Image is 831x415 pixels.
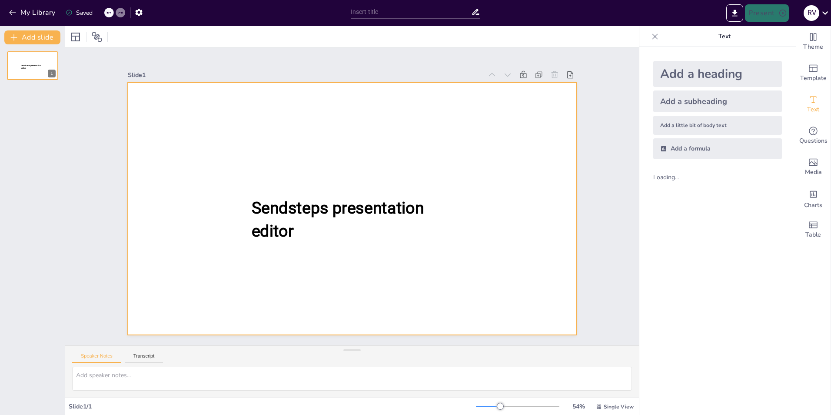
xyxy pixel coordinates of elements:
button: Present [745,4,788,22]
span: Table [805,230,821,240]
button: Transcript [125,353,163,363]
div: Slide 1 / 1 [69,402,476,411]
p: Text [662,26,787,47]
div: Change the overall theme [796,26,831,57]
span: Sendsteps presentation editor [252,198,424,240]
div: Add charts and graphs [796,183,831,214]
button: Speaker Notes [72,353,121,363]
div: Loading... [653,173,694,181]
div: 1 [7,51,58,80]
button: My Library [7,6,59,20]
span: Theme [803,42,823,52]
div: 1 [48,70,56,77]
span: Single View [604,403,634,410]
button: R v [804,4,819,22]
div: Add a heading [653,61,782,87]
div: Add a table [796,214,831,245]
div: 54 % [568,402,589,411]
div: Add text boxes [796,89,831,120]
input: Insert title [351,6,472,18]
div: Add images, graphics, shapes or video [796,151,831,183]
div: Saved [66,9,93,17]
span: Charts [804,201,822,210]
div: Add a little bit of body text [653,116,782,135]
span: Questions [799,136,828,146]
span: Position [92,32,102,42]
div: Layout [69,30,83,44]
span: Text [807,105,819,114]
span: Sendsteps presentation editor [21,64,41,69]
div: Add a subheading [653,90,782,112]
div: Add a formula [653,138,782,159]
div: Add ready made slides [796,57,831,89]
div: Get real-time input from your audience [796,120,831,151]
span: Template [800,74,827,83]
button: Export to PowerPoint [726,4,743,22]
div: R v [804,5,819,21]
div: Slide 1 [128,71,482,79]
span: Media [805,167,822,177]
button: Add slide [4,30,60,44]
